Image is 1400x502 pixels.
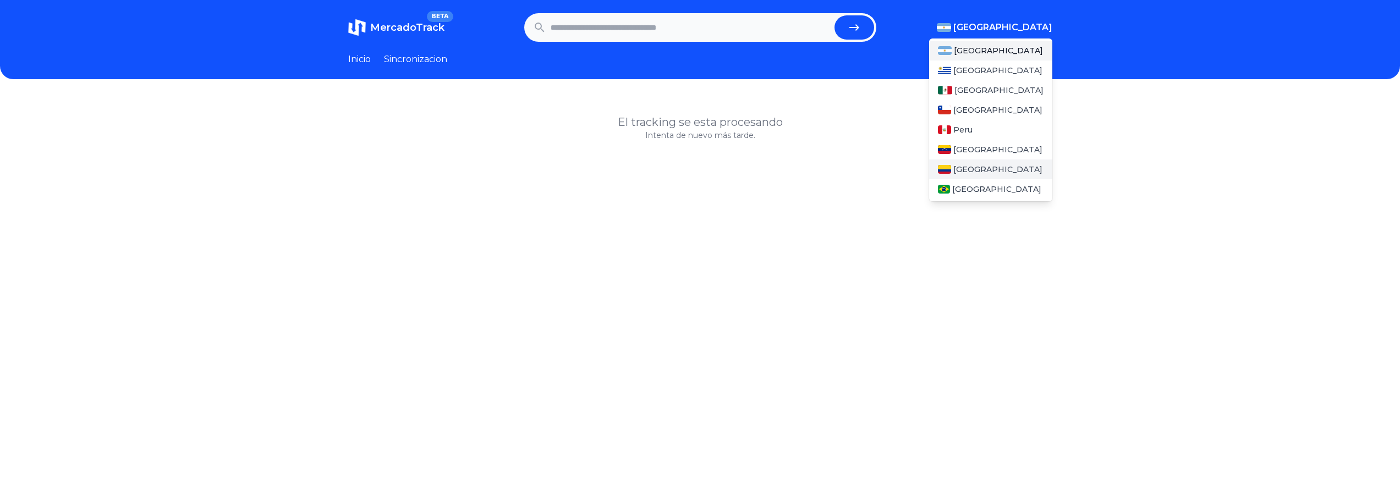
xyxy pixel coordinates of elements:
span: [GEOGRAPHIC_DATA] [952,184,1041,195]
a: Inicio [348,53,371,66]
span: [GEOGRAPHIC_DATA] [953,164,1042,175]
h1: El tracking se esta procesando [348,114,1052,130]
a: PeruPeru [929,120,1052,140]
a: Argentina[GEOGRAPHIC_DATA] [929,41,1052,60]
span: [GEOGRAPHIC_DATA] [953,21,1052,34]
span: [GEOGRAPHIC_DATA] [954,45,1043,56]
a: Uruguay[GEOGRAPHIC_DATA] [929,60,1052,80]
span: [GEOGRAPHIC_DATA] [954,85,1044,96]
a: Venezuela[GEOGRAPHIC_DATA] [929,140,1052,159]
img: Venezuela [938,145,951,154]
a: Brasil[GEOGRAPHIC_DATA] [929,179,1052,199]
span: [GEOGRAPHIC_DATA] [953,65,1042,76]
span: [GEOGRAPHIC_DATA] [953,144,1042,155]
a: Sincronizacion [384,53,447,66]
a: Chile[GEOGRAPHIC_DATA] [929,100,1052,120]
img: Mexico [938,86,952,95]
button: [GEOGRAPHIC_DATA] [937,21,1052,34]
img: Chile [938,106,951,114]
a: MercadoTrackBETA [348,19,444,36]
img: MercadoTrack [348,19,366,36]
span: BETA [427,11,453,22]
img: Peru [938,125,951,134]
img: Colombia [938,165,951,174]
span: [GEOGRAPHIC_DATA] [953,104,1042,115]
a: Mexico[GEOGRAPHIC_DATA] [929,80,1052,100]
span: Peru [953,124,973,135]
img: Argentina [937,23,951,32]
span: MercadoTrack [370,21,444,34]
img: Argentina [938,46,952,55]
a: Colombia[GEOGRAPHIC_DATA] [929,159,1052,179]
p: Intenta de nuevo más tarde. [348,130,1052,141]
img: Uruguay [938,66,951,75]
img: Brasil [938,185,951,194]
